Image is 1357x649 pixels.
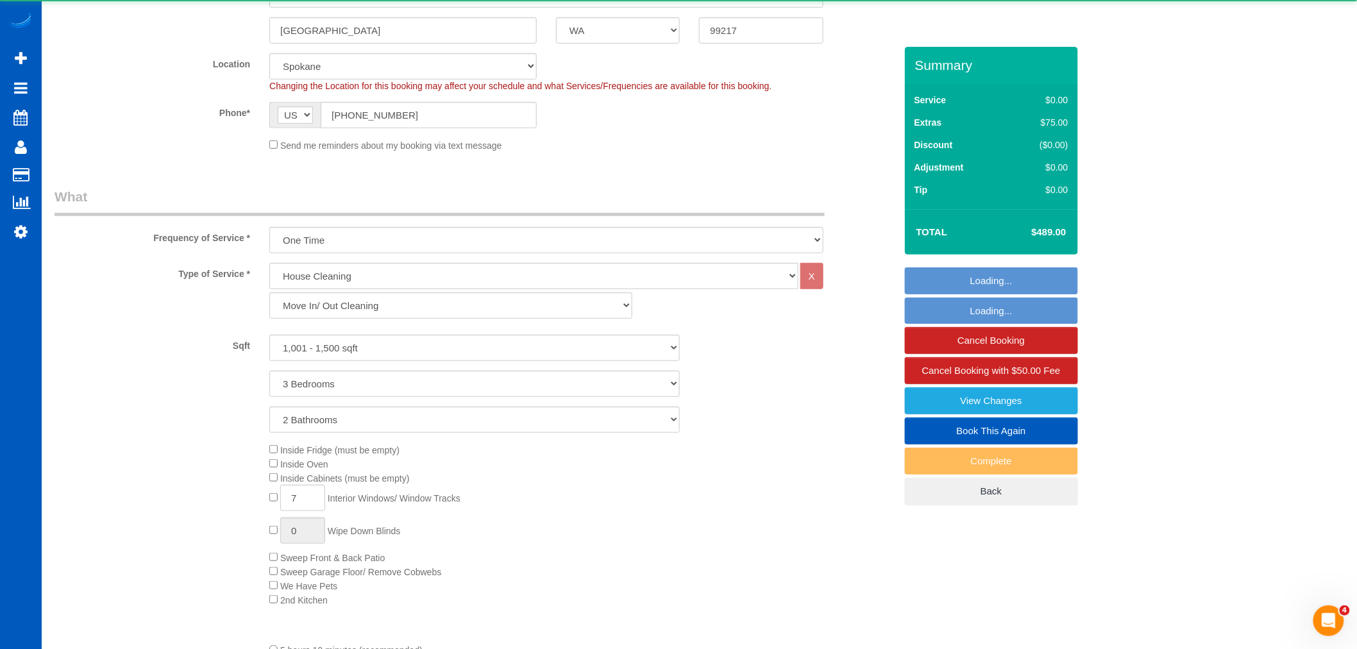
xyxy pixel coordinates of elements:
a: Book This Again [905,417,1078,444]
span: Cancel Booking with $50.00 Fee [922,365,1061,376]
span: Inside Cabinets (must be empty) [280,473,410,484]
img: Automaid Logo [8,13,33,31]
span: Sweep Garage Floor/ Remove Cobwebs [280,567,441,577]
span: Wipe Down Blinds [328,526,401,536]
label: Frequency of Service * [45,227,260,244]
span: Interior Windows/ Window Tracks [328,493,460,503]
label: Type of Service * [45,263,260,280]
span: 2nd Kitchen [280,595,328,605]
iframe: Intercom live chat [1313,605,1344,636]
h4: $489.00 [993,227,1066,238]
a: Cancel Booking [905,327,1078,354]
label: Discount [914,139,953,151]
div: $0.00 [1013,94,1068,106]
h3: Summary [915,58,1072,72]
strong: Total [916,226,948,237]
span: We Have Pets [280,581,337,591]
span: Inside Fridge (must be empty) [280,445,400,455]
input: City* [269,17,537,44]
span: Send me reminders about my booking via text message [280,140,502,151]
span: 4 [1340,605,1350,616]
div: $0.00 [1013,183,1068,196]
a: Cancel Booking with $50.00 Fee [905,357,1078,384]
span: Sweep Front & Back Patio [280,553,385,563]
span: Inside Oven [280,459,328,469]
label: Sqft [45,335,260,352]
label: Extras [914,116,942,129]
input: Phone* [321,102,537,128]
div: $75.00 [1013,116,1068,129]
div: ($0.00) [1013,139,1068,151]
label: Phone* [45,102,260,119]
label: Location [45,53,260,71]
span: Changing the Location for this booking may affect your schedule and what Services/Frequencies are... [269,81,771,91]
a: Back [905,478,1078,505]
label: Adjustment [914,161,964,174]
div: $0.00 [1013,161,1068,174]
input: Zip Code* [699,17,823,44]
legend: What [55,187,825,216]
a: View Changes [905,387,1078,414]
label: Service [914,94,947,106]
label: Tip [914,183,928,196]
